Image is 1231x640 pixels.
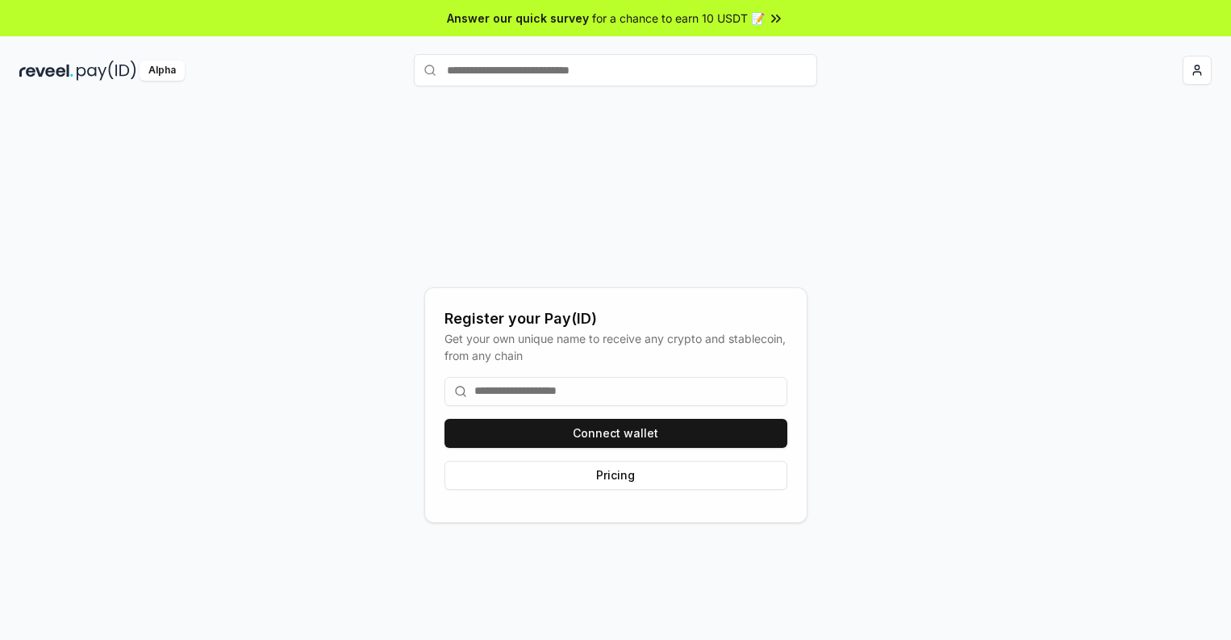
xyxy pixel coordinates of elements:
span: for a chance to earn 10 USDT 📝 [592,10,765,27]
button: Pricing [444,461,787,490]
img: pay_id [77,61,136,81]
span: Answer our quick survey [447,10,589,27]
img: reveel_dark [19,61,73,81]
button: Connect wallet [444,419,787,448]
div: Register your Pay(ID) [444,307,787,330]
div: Get your own unique name to receive any crypto and stablecoin, from any chain [444,330,787,364]
div: Alpha [140,61,185,81]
